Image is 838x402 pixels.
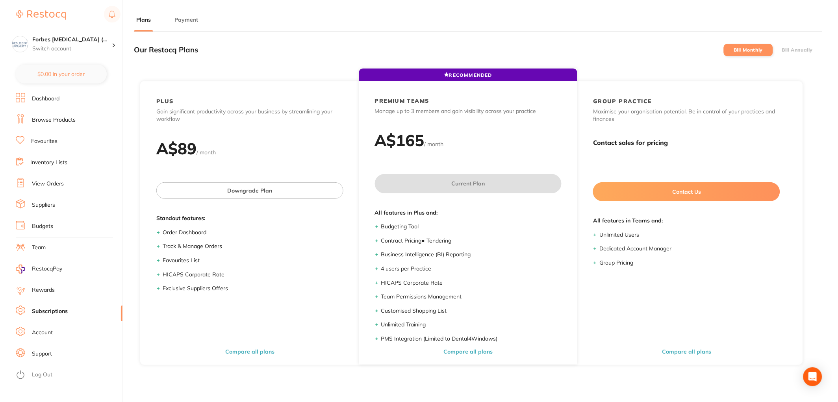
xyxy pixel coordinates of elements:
[803,367,822,386] div: Open Intercom Messenger
[444,72,492,78] span: RECOMMENDED
[16,265,25,274] img: RestocqPay
[32,45,112,53] p: Switch account
[163,285,343,293] li: Exclusive Suppliers Offers
[660,348,714,355] button: Compare all plans
[12,36,28,52] img: Forbes Dental Surgery (DentalTown 6)
[197,149,216,156] span: / month
[441,348,495,355] button: Compare all plans
[223,348,277,355] button: Compare all plans
[425,141,444,148] span: / month
[16,10,66,20] img: Restocq Logo
[163,271,343,279] li: HICAPS Corporate Rate
[381,279,562,287] li: HICAPS Corporate Rate
[16,6,66,24] a: Restocq Logo
[375,130,425,150] h2: A$ 165
[381,335,562,343] li: PMS Integration (Limited to Dental4Windows)
[782,47,813,53] label: Bill Annually
[156,108,343,123] p: Gain significant productivity across your business by streamlining your workflow
[156,139,197,158] h2: A$ 89
[599,259,780,267] li: Group Pricing
[381,251,562,259] li: Business Intelligence (BI) Reporting
[16,369,120,382] button: Log Out
[381,307,562,315] li: Customised Shopping List
[32,95,59,103] a: Dashboard
[32,286,55,294] a: Rewards
[375,97,429,104] h2: PREMIUM TEAMS
[381,223,562,231] li: Budgeting Tool
[381,293,562,301] li: Team Permissions Management
[31,137,57,145] a: Favourites
[381,237,562,245] li: Contract Pricing ● Tendering
[381,265,562,273] li: 4 users per Practice
[381,321,562,329] li: Unlimited Training
[163,257,343,265] li: Favourites List
[375,209,562,217] span: All features in Plus and:
[156,215,343,222] span: Standout features:
[32,222,53,230] a: Budgets
[32,371,52,379] a: Log Out
[599,245,780,253] li: Dedicated Account Manager
[156,182,343,199] button: Downgrade Plan
[32,201,55,209] a: Suppliers
[593,98,652,105] h2: GROUP PRACTICE
[32,308,68,315] a: Subscriptions
[134,46,198,54] h3: Our Restocq Plans
[32,244,46,252] a: Team
[30,159,67,167] a: Inventory Lists
[599,231,780,239] li: Unlimited Users
[375,107,562,115] p: Manage up to 3 members and gain visibility across your practice
[16,265,62,274] a: RestocqPay
[32,265,62,273] span: RestocqPay
[32,116,76,124] a: Browse Products
[134,16,153,24] button: Plans
[16,65,107,83] button: $0.00 in your order
[593,217,780,225] span: All features in Teams and:
[593,139,780,146] h3: Contact sales for pricing
[593,108,780,123] p: Maximise your organisation potential. Be in control of your practices and finances
[734,47,763,53] label: Bill Monthly
[32,329,53,337] a: Account
[156,98,174,105] h2: PLUS
[32,36,112,44] h4: Forbes Dental Surgery (DentalTown 6)
[593,182,780,201] button: Contact Us
[172,16,200,24] button: Payment
[375,174,562,193] button: Current Plan
[32,350,52,358] a: Support
[163,243,343,250] li: Track & Manage Orders
[163,229,343,237] li: Order Dashboard
[32,180,64,188] a: View Orders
